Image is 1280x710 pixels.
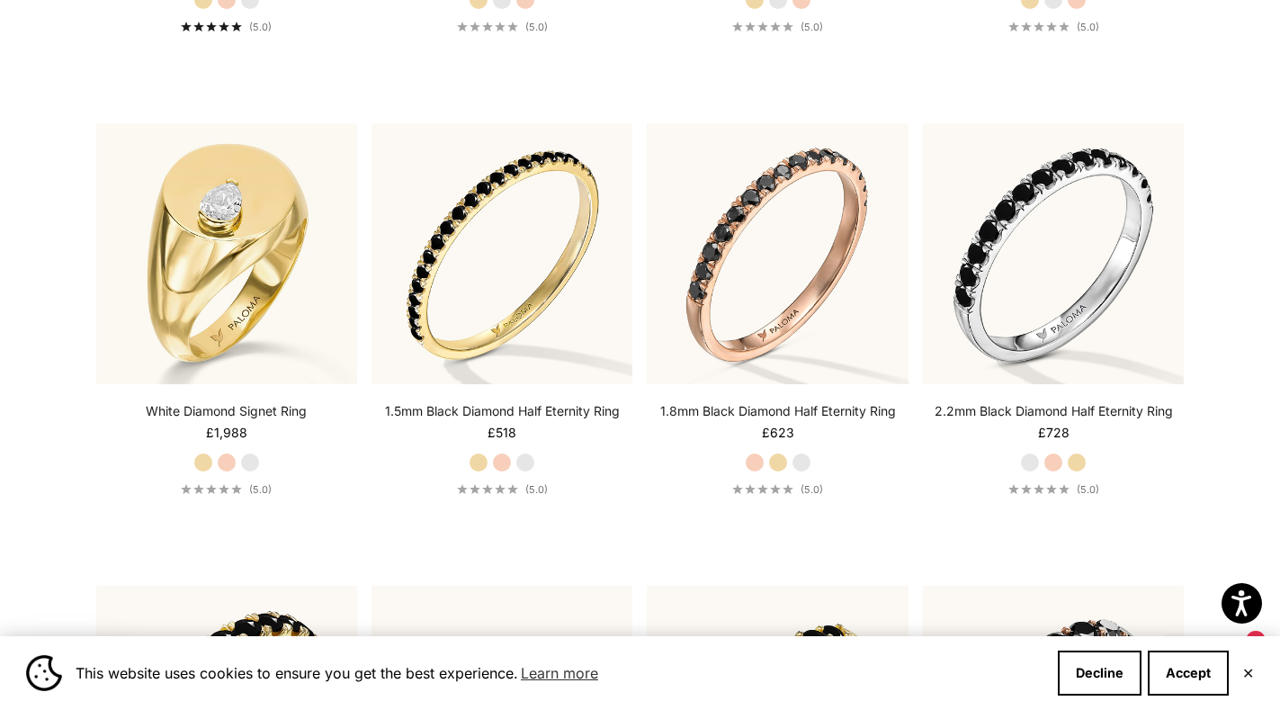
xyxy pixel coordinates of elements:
[762,424,794,442] sale-price: £623
[935,402,1173,420] a: 2.2mm Black Diamond Half Eternity Ring
[1008,483,1099,496] a: 5.0 out of 5.0 stars(5.0)
[181,483,272,496] a: 5.0 out of 5.0 stars(5.0)
[732,483,823,496] a: 5.0 out of 5.0 stars(5.0)
[525,21,548,33] span: (5.0)
[1242,668,1254,679] button: Close
[923,123,1184,384] img: #WhiteGold
[371,123,632,384] img: #YellowGold
[488,424,516,442] sale-price: £518
[181,484,242,494] div: 5.0 out of 5.0 stars
[660,402,896,420] a: 1.8mm Black Diamond Half Eternity Ring
[1008,484,1070,494] div: 5.0 out of 5.0 stars
[525,483,548,496] span: (5.0)
[457,483,548,496] a: 5.0 out of 5.0 stars(5.0)
[76,660,1043,687] span: This website uses cookies to ensure you get the best experience.
[732,484,793,494] div: 5.0 out of 5.0 stars
[457,22,518,31] div: 5.0 out of 5.0 stars
[1077,21,1099,33] span: (5.0)
[457,484,518,494] div: 5.0 out of 5.0 stars
[1008,22,1070,31] div: 5.0 out of 5.0 stars
[96,123,357,384] img: #YellowGold
[181,21,272,33] a: 5.0 out of 5.0 stars(5.0)
[732,21,823,33] a: 5.0 out of 5.0 stars(5.0)
[206,424,247,442] sale-price: £1,988
[249,483,272,496] span: (5.0)
[457,21,548,33] a: 5.0 out of 5.0 stars(5.0)
[518,660,601,687] a: Learn more
[1008,21,1099,33] a: 5.0 out of 5.0 stars(5.0)
[1058,651,1141,696] button: Decline
[732,22,793,31] div: 5.0 out of 5.0 stars
[96,123,357,384] a: #YellowGold #RoseGold #WhiteGold
[1148,651,1229,696] button: Accept
[146,402,307,420] a: White Diamond Signet Ring
[1077,483,1099,496] span: (5.0)
[801,21,823,33] span: (5.0)
[647,123,908,384] img: #RoseGold
[181,22,242,31] div: 5.0 out of 5.0 stars
[385,402,620,420] a: 1.5mm Black Diamond Half Eternity Ring
[1038,424,1070,442] sale-price: £728
[249,21,272,33] span: (5.0)
[801,483,823,496] span: (5.0)
[26,655,62,691] img: Cookie banner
